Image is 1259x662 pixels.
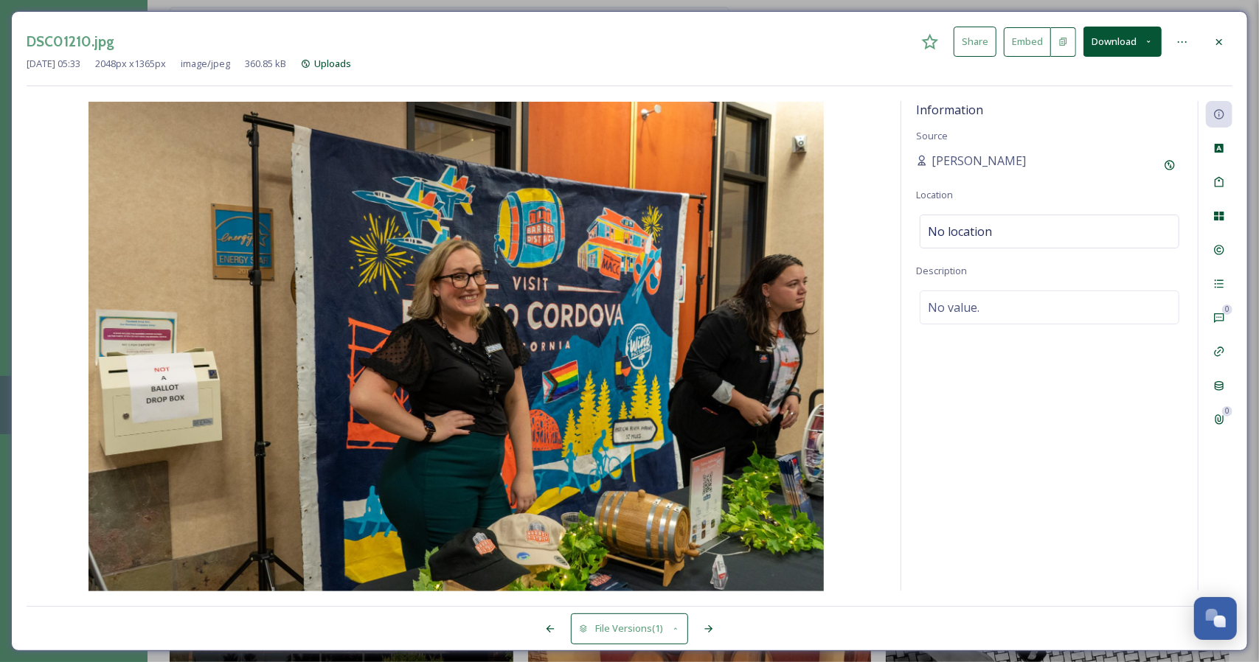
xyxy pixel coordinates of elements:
span: Uploads [314,57,351,70]
span: [DATE] 05:33 [27,57,80,71]
div: 0 [1222,406,1232,417]
button: Open Chat [1194,597,1237,640]
span: [PERSON_NAME] [932,152,1026,170]
div: 0 [1222,304,1232,315]
button: File Versions(1) [571,613,689,644]
span: Location [916,188,953,201]
span: Description [916,264,967,277]
button: Share [954,27,996,57]
span: No value. [928,299,979,316]
span: Information [916,102,983,118]
span: No location [928,223,992,240]
span: 2048 px x 1365 px [95,57,166,71]
span: Source [916,129,948,142]
span: image/jpeg [181,57,230,71]
button: Download [1083,27,1162,57]
h3: DSC01210.jpg [27,31,114,52]
button: Embed [1004,27,1051,57]
img: DSC01210.jpg [27,102,886,591]
span: 360.85 kB [245,57,286,71]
